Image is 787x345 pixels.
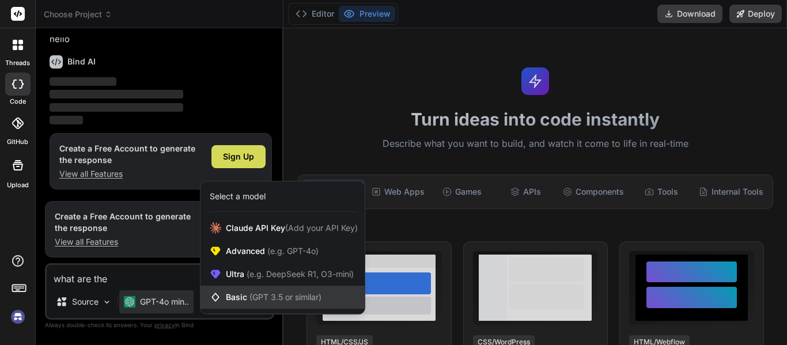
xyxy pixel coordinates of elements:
[226,291,321,303] span: Basic
[249,292,321,302] span: (GPT 3.5 or similar)
[226,268,354,280] span: Ultra
[8,307,28,327] img: signin
[5,58,30,68] label: threads
[285,223,358,233] span: (Add your API Key)
[7,180,29,190] label: Upload
[210,191,266,202] div: Select a model
[7,137,28,147] label: GitHub
[10,97,26,107] label: code
[244,269,354,279] span: (e.g. DeepSeek R1, O3-mini)
[265,246,319,256] span: (e.g. GPT-4o)
[226,245,319,257] span: Advanced
[226,222,358,234] span: Claude API Key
